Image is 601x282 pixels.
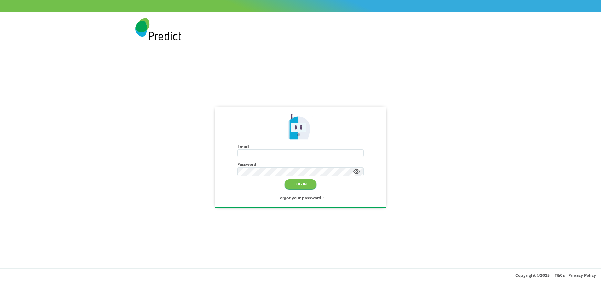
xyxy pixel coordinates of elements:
img: Predict Mobile [286,113,315,141]
img: Predict Mobile [135,18,181,40]
h4: Password [237,162,363,167]
a: Forgot your password? [277,194,324,201]
a: T&Cs [555,272,565,278]
a: Privacy Policy [568,272,596,278]
button: LOG IN [285,179,316,189]
h4: Email [237,144,363,149]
